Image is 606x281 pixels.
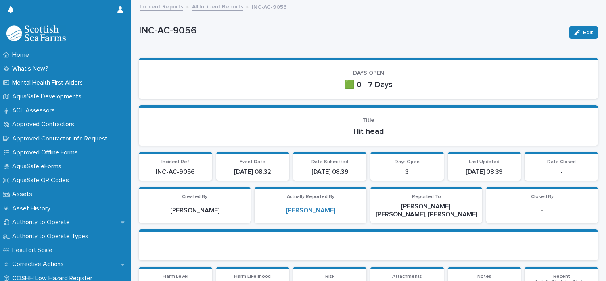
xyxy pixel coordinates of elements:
[221,168,285,176] p: [DATE] 08:32
[9,246,59,254] p: Beaufort Scale
[375,203,478,218] p: [PERSON_NAME], [PERSON_NAME], [PERSON_NAME]
[353,70,384,76] span: DAYS OPEN
[148,80,589,89] p: 🟩 0 - 7 Days
[9,191,38,198] p: Assets
[547,160,576,164] span: Date Closed
[9,121,81,128] p: Approved Contractors
[412,194,441,199] span: Reported To
[453,168,516,176] p: [DATE] 08:39
[140,2,183,11] a: Incident Reports
[286,207,335,214] a: [PERSON_NAME]
[161,160,189,164] span: Incident Ref
[163,274,188,279] span: Harm Level
[139,25,563,37] p: INC-AC-9056
[9,135,114,142] p: Approved Contractor Info Request
[9,233,95,240] p: Authority to Operate Types
[144,168,207,176] p: INC-AC-9056
[529,168,593,176] p: -
[234,274,271,279] span: Harm Likelihood
[569,26,598,39] button: Edit
[9,107,61,114] p: ACL Assessors
[362,117,374,123] span: Title
[9,93,88,100] p: AquaSafe Developments
[9,205,57,212] p: Asset History
[287,194,334,199] span: Actually Reported By
[9,260,70,268] p: Corrective Actions
[298,168,362,176] p: [DATE] 08:39
[9,65,55,73] p: What's New?
[311,160,348,164] span: Date Submitted
[491,207,593,214] p: -
[392,274,422,279] span: Attachments
[182,194,207,199] span: Created By
[252,2,287,11] p: INC-AC-9056
[9,149,84,156] p: Approved Offline Forms
[9,177,75,184] p: AquaSafe QR Codes
[477,274,491,279] span: Notes
[6,25,66,41] img: bPIBxiqnSb2ggTQWdOVV
[469,160,499,164] span: Last Updated
[583,30,593,35] span: Edit
[395,160,420,164] span: Days Open
[9,79,89,87] p: Mental Health First Aiders
[240,160,265,164] span: Event Date
[192,2,243,11] a: All Incident Reports
[148,127,589,136] p: Hit head
[9,163,68,170] p: AquaSafe eForms
[9,219,76,226] p: Authority to Operate
[144,207,246,214] p: [PERSON_NAME]
[325,274,334,279] span: Risk
[531,194,554,199] span: Closed By
[375,168,439,176] p: 3
[9,51,35,59] p: Home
